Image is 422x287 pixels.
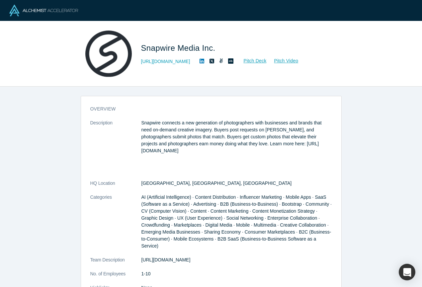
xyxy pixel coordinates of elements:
[90,180,141,194] dt: HQ Location
[141,58,190,65] a: [URL][DOMAIN_NAME]
[9,5,78,16] img: Alchemist Logo
[90,194,141,256] dt: Categories
[141,180,332,187] dd: [GEOGRAPHIC_DATA], [GEOGRAPHIC_DATA], [GEOGRAPHIC_DATA]
[267,57,298,65] a: Pitch Video
[141,119,332,154] p: Snapwire connects a new generation of photographers with businesses and brands that need on-deman...
[90,106,323,112] h3: overview
[236,57,267,65] a: Pitch Deck
[90,119,141,180] dt: Description
[141,256,332,263] p: [URL][DOMAIN_NAME]
[141,194,332,249] span: AI (Artificial Intelligence) · Content Distribution · Influencer Marketing · Mobile Apps · SaaS (...
[141,43,218,52] span: Snapwire Media Inc.
[90,256,141,270] dt: Team Description
[85,31,132,77] img: Snapwire Media Inc.'s Logo
[90,270,141,284] dt: No. of Employees
[141,270,332,277] dd: 1-10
